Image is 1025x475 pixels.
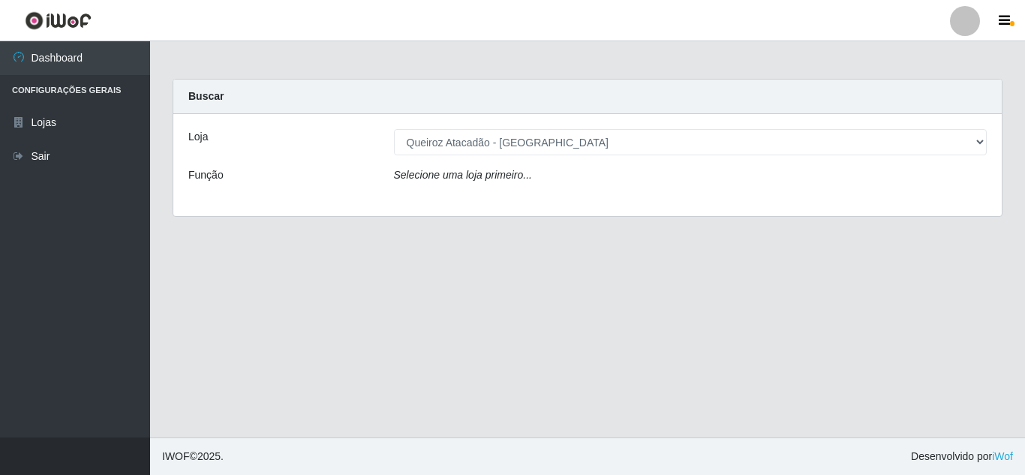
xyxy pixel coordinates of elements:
[188,167,224,183] label: Função
[188,90,224,102] strong: Buscar
[162,450,190,462] span: IWOF
[911,449,1013,464] span: Desenvolvido por
[188,129,208,145] label: Loja
[992,450,1013,462] a: iWof
[394,169,532,181] i: Selecione uma loja primeiro...
[25,11,92,30] img: CoreUI Logo
[162,449,224,464] span: © 2025 .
